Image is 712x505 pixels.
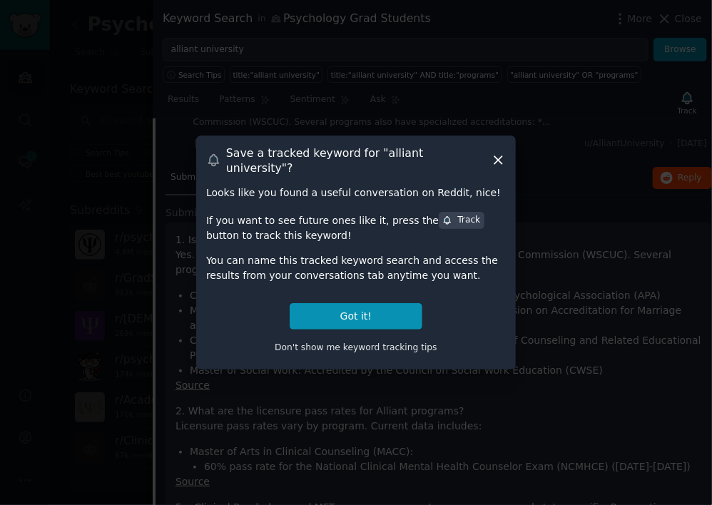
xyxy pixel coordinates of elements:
div: If you want to see future ones like it, press the button to track this keyword! [206,210,506,243]
div: Looks like you found a useful conversation on Reddit, nice! [206,185,506,200]
h3: Save a tracked keyword for " alliant university "? [226,146,491,175]
button: Got it! [290,303,422,330]
span: Don't show me keyword tracking tips [275,342,437,352]
div: Track [442,214,480,227]
div: You can name this tracked keyword search and access the results from your conversations tab anyti... [206,253,506,283]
